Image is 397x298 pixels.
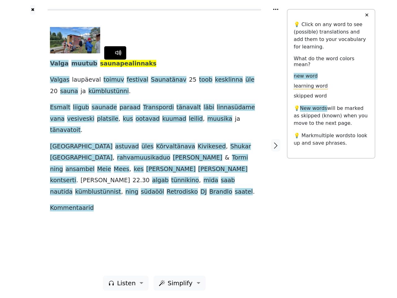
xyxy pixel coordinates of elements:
span: Brandlo [209,188,232,196]
span: Valgas [50,76,69,84]
span: kontserti [50,177,76,184]
span: ning [125,188,138,196]
span: mida [203,177,218,184]
span: Transpordi [143,104,174,111]
span: saunade [91,104,117,111]
span: saab [221,177,235,184]
span: ja [235,115,240,123]
span: liigub [73,104,89,111]
span: vana [50,115,65,123]
span: [PERSON_NAME] [81,177,130,184]
span: , [113,154,114,162]
button: Simplify [154,276,205,291]
span: Simplify [167,278,192,288]
span: , [203,115,205,123]
span: kes [134,165,144,173]
span: , [121,188,123,196]
span: Meie [97,165,111,173]
span: learning word [294,83,328,89]
span: DJ [200,188,207,196]
p: 💡 Mark to look up and save phrases. [294,132,368,147]
span: , [118,115,120,123]
button: ✕ [361,10,372,21]
span: algab [152,177,168,184]
span: kümblustünni [88,88,129,95]
span: new word [294,73,318,79]
span: Mees [114,165,129,173]
span: kümblustünnist [75,188,121,196]
span: astuvad [115,143,139,151]
span: leilid [189,115,203,123]
span: kuumad [162,115,186,123]
span: linnasüdame [217,104,255,111]
span: saatel [235,188,253,196]
span: südaööl [141,188,164,196]
span: kus [123,115,133,123]
span: , [226,143,228,151]
span: Kommentaarid [50,204,94,212]
span: sauna [60,88,78,95]
span: 22 [132,177,140,184]
span: Retrodisko [167,188,198,196]
span: [GEOGRAPHIC_DATA] [50,143,113,151]
p: 💡 Click on any word to see (possible) translations and add them to your vocabulary for learning. [294,21,368,51]
span: paraad [119,104,141,111]
span: . [129,88,131,95]
span: , [199,177,201,184]
button: ✖ [30,5,35,15]
span: multiple words [314,133,350,138]
span: Valga [50,60,69,68]
span: . [140,177,142,184]
span: rahvamuusikaduo [117,154,170,162]
span: nautida [50,188,73,196]
span: Kõrvaltänava [156,143,195,151]
span: [PERSON_NAME] [173,154,222,162]
span: festival [127,76,148,84]
span: Tormi [232,154,248,162]
span: toimuv [104,76,124,84]
span: [PERSON_NAME] [198,165,248,173]
span: . [76,177,78,184]
span: ning [50,165,63,173]
span: & [225,154,230,162]
span: ootavad [136,115,160,123]
span: . [81,126,83,134]
span: skipped word [294,93,327,99]
span: üle [245,76,254,84]
span: toob [199,76,212,84]
span: läbi [203,104,214,111]
span: kesklinna [215,76,243,84]
span: tänavalt [176,104,201,111]
span: tünnikino [171,177,199,184]
span: platsile [97,115,118,123]
span: 20 [50,88,57,95]
span: New words [300,105,327,112]
span: [PERSON_NAME] [146,165,195,173]
span: üles [141,143,154,151]
span: Kivikesed [198,143,226,151]
span: ja [81,88,86,95]
button: Listen [103,276,149,291]
img: 17075168t1h3883.jpg [50,27,100,53]
span: laupäeval [72,76,101,84]
span: Esmalt [50,104,70,111]
span: Listen [117,278,136,288]
span: tänavatoit [50,126,80,134]
p: 💡 will be marked as skipped (known) when you move to the next page. [294,105,368,127]
span: vesiveski [67,115,94,123]
span: , [129,165,131,173]
span: ansambel [65,165,95,173]
span: muusika [207,115,232,123]
span: muutub [71,60,97,68]
span: 25 [189,76,196,84]
span: 30 [142,177,149,184]
span: saunapealinnaks [100,60,157,68]
span: Saunatänav [151,76,186,84]
span: Shukar [230,143,251,151]
h6: What do the word colors mean? [294,56,368,67]
span: . [253,188,255,196]
span: [GEOGRAPHIC_DATA] [50,154,113,162]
